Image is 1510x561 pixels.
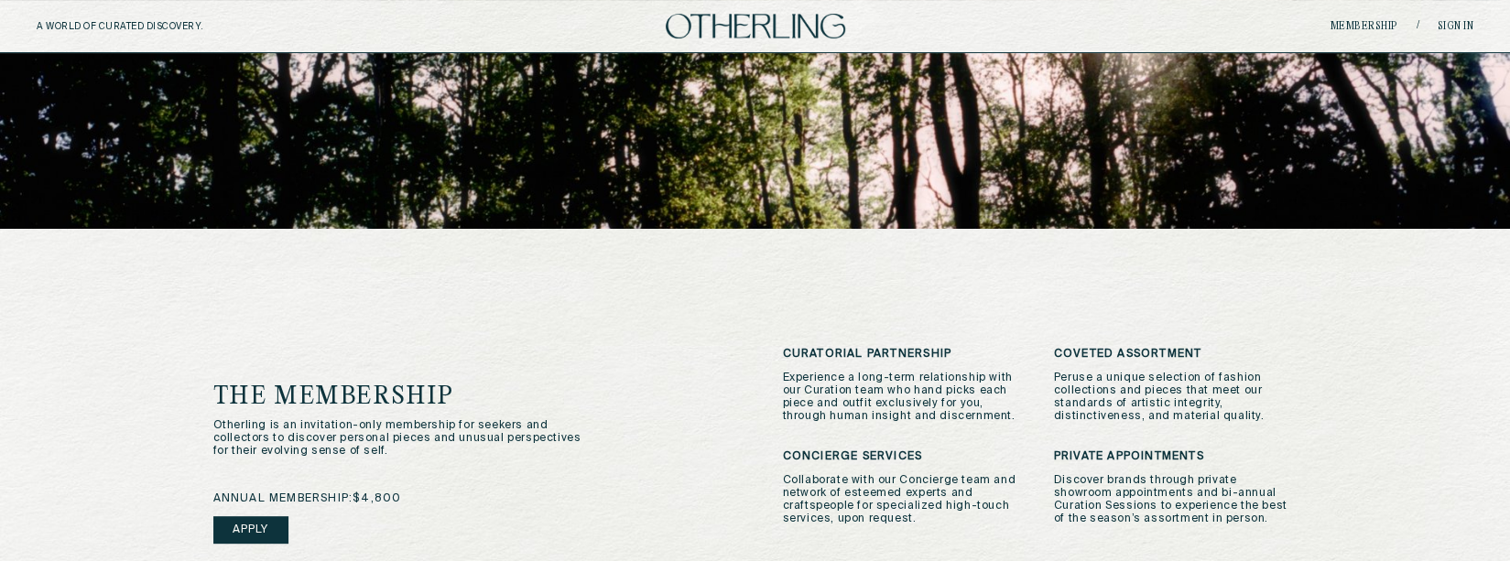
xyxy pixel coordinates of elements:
p: Collaborate with our Concierge team and network of esteemed experts and craftspeople for speciali... [783,474,1027,525]
img: logo [666,14,845,38]
h3: Concierge Services [783,450,1027,463]
h3: Coveted Assortment [1054,348,1298,361]
h3: Private Appointments [1054,450,1298,463]
h5: A WORLD OF CURATED DISCOVERY. [37,21,283,32]
p: Discover brands through private showroom appointments and bi-annual Curation Sessions to experien... [1054,474,1298,525]
p: Peruse a unique selection of fashion collections and pieces that meet our standards of artistic i... [1054,372,1298,423]
p: Experience a long-term relationship with our Curation team who hand picks each piece and outfit e... [783,372,1027,423]
h1: the membership [213,384,668,410]
a: Sign in [1438,21,1474,32]
span: / [1417,19,1419,33]
span: annual membership: $4,800 [213,492,402,505]
p: Otherling is an invitation-only membership for seekers and collectors to discover personal pieces... [213,419,599,458]
a: Apply [213,516,288,544]
h3: Curatorial Partnership [783,348,1027,361]
a: Membership [1331,21,1398,32]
